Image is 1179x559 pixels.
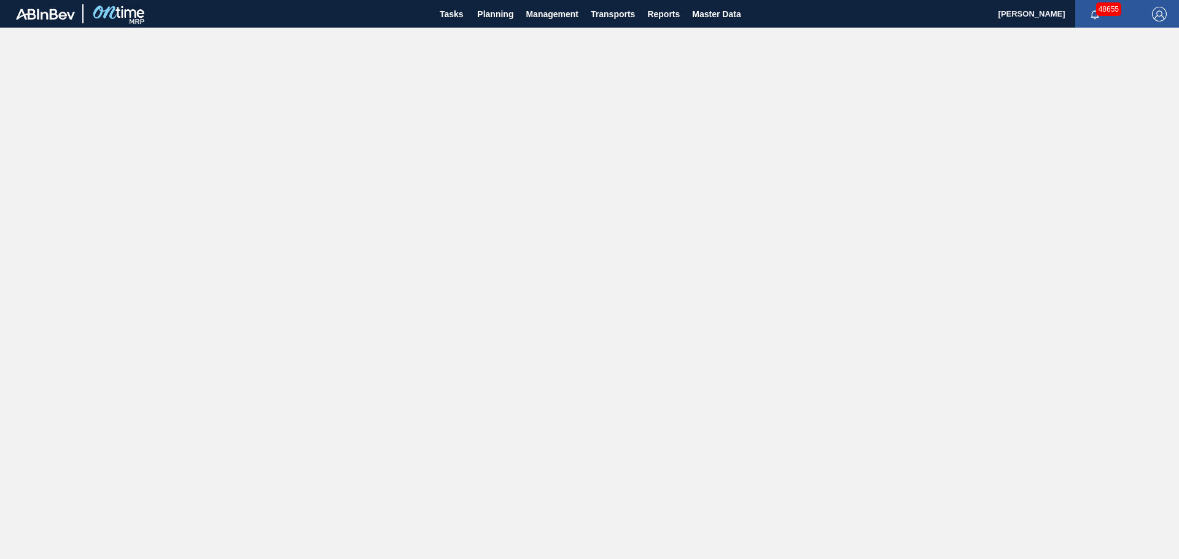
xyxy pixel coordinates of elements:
span: Transports [591,7,635,21]
span: Tasks [438,7,465,21]
span: Planning [477,7,513,21]
img: TNhmsLtSVTkK8tSr43FrP2fwEKptu5GPRR3wAAAABJRU5ErkJggg== [16,9,75,20]
span: Reports [647,7,680,21]
span: Master Data [692,7,741,21]
span: Management [526,7,578,21]
span: 48655 [1096,2,1121,16]
button: Notifications [1075,6,1115,23]
img: Logout [1152,7,1167,21]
